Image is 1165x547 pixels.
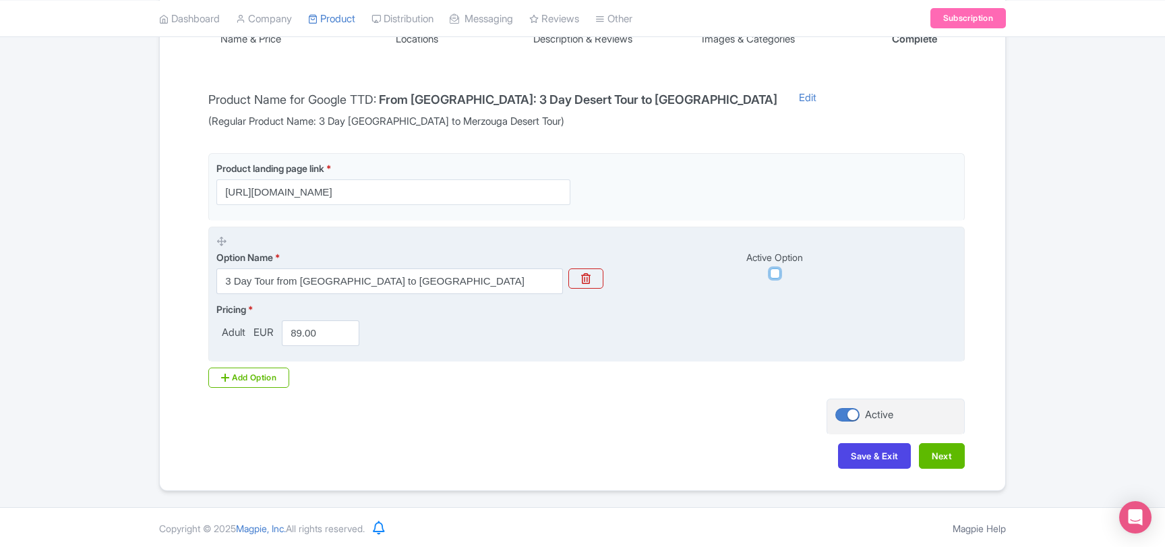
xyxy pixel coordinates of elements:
[785,90,830,129] a: Edit
[379,93,777,107] h4: From [GEOGRAPHIC_DATA]: 3 Day Desert Tour to [GEOGRAPHIC_DATA]
[216,179,570,205] input: Product landing page link
[216,252,273,263] span: Option Name
[746,252,803,263] span: Active Option
[1119,501,1152,534] div: Open Intercom Messenger
[930,8,1006,28] a: Subscription
[953,523,1006,534] a: Magpie Help
[919,443,965,469] button: Next
[208,92,376,107] span: Product Name for Google TTD:
[216,163,324,174] span: Product landing page link
[151,521,373,536] div: Copyright © 2025 All rights reserved.
[251,325,276,341] span: EUR
[208,368,289,388] div: Add Option
[838,443,911,469] button: Save & Exit
[216,268,563,294] input: Option Name
[216,304,246,315] span: Pricing
[216,325,251,341] span: Adult
[865,407,893,423] div: Active
[282,320,359,346] input: 0.00
[208,114,777,129] span: (Regular Product Name: 3 Day [GEOGRAPHIC_DATA] to Merzouga Desert Tour)
[236,523,286,534] span: Magpie, Inc.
